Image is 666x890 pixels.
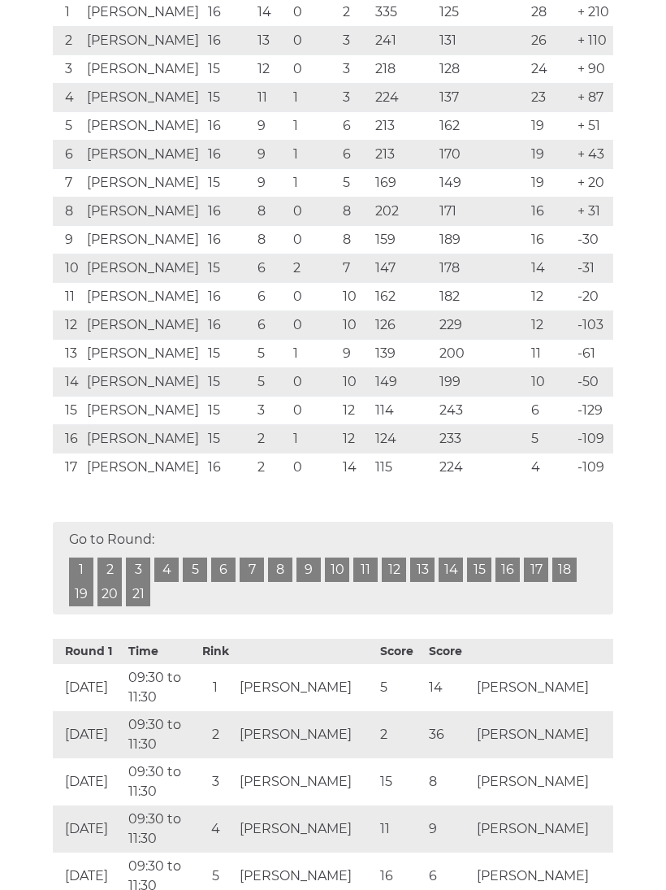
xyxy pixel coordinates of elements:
td: 11 [53,283,83,311]
td: + 90 [573,55,613,84]
td: [PERSON_NAME] [83,340,204,368]
td: 5 [53,112,83,141]
td: 16 [527,198,573,226]
td: 169 [371,169,436,198]
td: 3 [339,27,371,55]
td: 147 [371,254,436,283]
td: + 51 [573,112,613,141]
td: [PERSON_NAME] [83,397,204,425]
td: 36 [425,711,474,758]
td: -50 [573,368,613,397]
td: 224 [371,84,436,112]
td: 2 [289,254,338,283]
a: 11 [353,558,378,582]
td: 0 [289,454,338,482]
td: 9 [253,141,289,169]
td: 162 [371,283,436,311]
td: 7 [339,254,371,283]
td: 9 [339,340,371,368]
div: Go to Round: [53,522,613,614]
td: 0 [289,226,338,254]
td: 09:30 to 11:30 [124,664,196,711]
td: 12 [339,425,371,454]
td: 15 [53,397,83,425]
td: 24 [527,55,573,84]
a: 7 [240,558,264,582]
td: 213 [371,112,436,141]
td: [DATE] [53,758,124,805]
td: 115 [371,454,436,482]
td: 9 [53,226,83,254]
td: 16 [53,425,83,454]
td: 13 [53,340,83,368]
a: 20 [97,582,122,606]
td: 3 [253,397,289,425]
td: 0 [289,27,338,55]
td: 224 [435,454,527,482]
td: [PERSON_NAME] [83,368,204,397]
td: 6 [527,397,573,425]
a: 16 [495,558,520,582]
td: 8 [425,758,474,805]
td: 171 [435,198,527,226]
td: 8 [53,198,83,226]
td: 9 [253,169,289,198]
td: 1 [289,112,338,141]
th: Rink [195,639,236,664]
td: 11 [376,805,425,853]
td: 114 [371,397,436,425]
td: 8 [253,226,289,254]
td: 16 [204,27,253,55]
td: 15 [204,425,253,454]
td: 15 [204,368,253,397]
td: 8 [339,198,371,226]
td: 12 [253,55,289,84]
td: [PERSON_NAME] [83,141,204,169]
td: [DATE] [53,805,124,853]
td: [DATE] [53,711,124,758]
td: 6 [339,141,371,169]
td: 182 [435,283,527,311]
a: 6 [211,558,236,582]
td: 1 [289,169,338,198]
td: [PERSON_NAME] [83,84,204,112]
td: 16 [527,226,573,254]
td: 3 [53,55,83,84]
td: 6 [253,254,289,283]
td: 10 [339,283,371,311]
td: 26 [527,27,573,55]
td: 09:30 to 11:30 [124,805,196,853]
td: 17 [53,454,83,482]
td: 6 [339,112,371,141]
td: 0 [289,368,338,397]
td: 12 [527,283,573,311]
td: -31 [573,254,613,283]
td: 4 [53,84,83,112]
td: 10 [53,254,83,283]
td: 15 [204,84,253,112]
td: 14 [425,664,474,711]
td: [PERSON_NAME] [83,454,204,482]
td: -61 [573,340,613,368]
td: 19 [527,141,573,169]
td: 6 [53,141,83,169]
td: 241 [371,27,436,55]
td: [PERSON_NAME] [83,226,204,254]
td: 14 [339,454,371,482]
td: 137 [435,84,527,112]
a: 17 [524,558,548,582]
td: 10 [339,368,371,397]
td: [PERSON_NAME] [83,254,204,283]
td: 5 [339,169,371,198]
td: 0 [289,397,338,425]
td: 162 [435,112,527,141]
td: [PERSON_NAME] [83,425,204,454]
td: [PERSON_NAME] [236,758,376,805]
td: 12 [527,311,573,340]
td: [PERSON_NAME] [473,664,613,711]
a: 21 [126,582,150,606]
td: 13 [253,27,289,55]
td: 139 [371,340,436,368]
td: 200 [435,340,527,368]
td: 14 [527,254,573,283]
